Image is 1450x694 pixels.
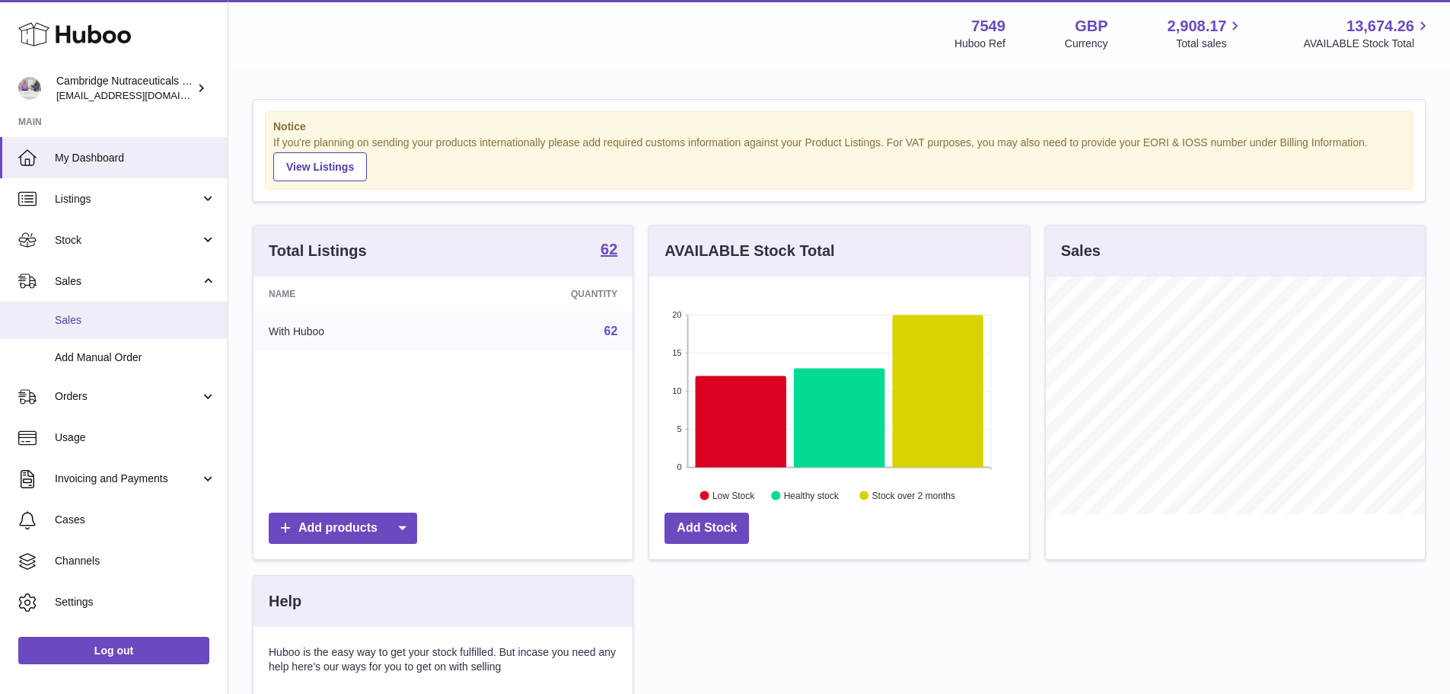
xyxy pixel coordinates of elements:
span: Cases [55,513,216,527]
text: Stock over 2 months [872,490,955,501]
strong: 62 [601,241,617,257]
a: 62 [601,241,617,260]
h3: Total Listings [269,241,367,261]
strong: GBP [1075,16,1107,37]
span: Listings [55,192,200,206]
text: 5 [677,424,682,433]
div: Cambridge Nutraceuticals Ltd [56,74,193,103]
span: AVAILABLE Stock Total [1303,37,1432,51]
h3: Sales [1061,241,1101,261]
h3: AVAILABLE Stock Total [664,241,834,261]
span: 13,674.26 [1346,16,1414,37]
span: [EMAIL_ADDRESS][DOMAIN_NAME] [56,89,224,101]
h3: Help [269,591,301,612]
td: With Huboo [253,312,454,351]
span: Sales [55,313,216,328]
div: Huboo Ref [954,37,1005,51]
a: Add Stock [664,513,749,544]
text: Healthy stock [784,490,840,501]
a: View Listings [273,152,367,181]
span: Sales [55,274,200,289]
span: Invoicing and Payments [55,472,200,486]
div: If you're planning on sending your products internationally please add required customs informati... [273,136,1405,181]
span: My Dashboard [55,151,216,165]
text: 0 [677,462,682,472]
text: 20 [673,310,682,319]
span: Orders [55,389,200,404]
a: Add products [269,513,417,544]
th: Quantity [454,277,633,312]
span: Channels [55,554,216,568]
div: Currency [1065,37,1108,51]
img: internalAdmin-7549@internal.huboo.com [18,77,41,100]
text: 15 [673,348,682,357]
strong: Notice [273,120,1405,134]
span: Total sales [1176,37,1244,51]
span: 2,908.17 [1168,16,1227,37]
text: Low Stock [712,490,755,501]
a: 13,674.26 AVAILABLE Stock Total [1303,16,1432,51]
p: Huboo is the easy way to get your stock fulfilled. But incase you need any help here's our ways f... [269,645,617,674]
th: Name [253,277,454,312]
a: 62 [604,325,618,337]
a: Log out [18,637,209,664]
span: Settings [55,595,216,609]
a: 2,908.17 Total sales [1168,16,1244,51]
text: 10 [673,386,682,395]
span: Stock [55,233,200,248]
span: Usage [55,430,216,445]
strong: 7549 [971,16,1005,37]
span: Add Manual Order [55,350,216,365]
